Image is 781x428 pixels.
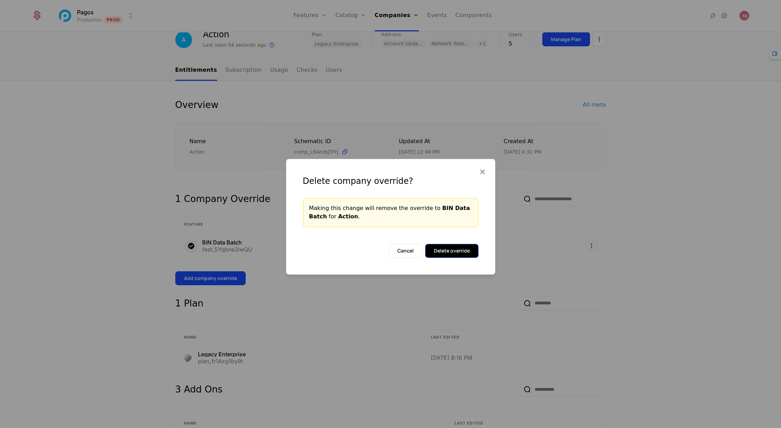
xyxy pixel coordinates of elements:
[338,213,358,220] span: Action
[303,176,478,187] div: Delete company override?
[389,244,422,258] button: Cancel
[309,205,470,220] span: BIN Data Batch
[309,204,472,221] div: Making this change will remove the override to for .
[425,244,478,258] button: Delete override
